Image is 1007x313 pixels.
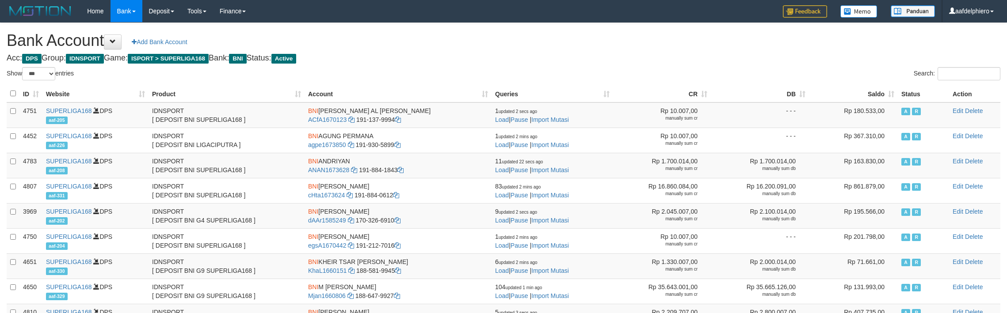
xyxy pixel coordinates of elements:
[531,166,569,173] a: Import Mutasi
[965,208,983,215] a: Delete
[901,208,910,216] span: Active
[308,192,345,199] a: cHta1673624
[305,228,492,253] td: [PERSON_NAME] 191-212-7016
[149,279,305,304] td: IDNSPORT [ DEPOSIT BNI G9 SUPERLIGA168 ]
[305,279,492,304] td: M [PERSON_NAME] 188-647-9927
[495,258,569,274] span: | |
[348,242,354,249] a: Copy egsA1670442 to clipboard
[499,210,537,215] span: updated 2 secs ago
[308,258,318,265] span: BNI
[898,85,949,102] th: Status
[19,128,42,153] td: 4452
[149,128,305,153] td: IDNSPORT [ DEPOSIT BNI LIGACIPUTRA ]
[617,241,698,247] div: manually sum cr
[46,208,92,215] a: SUPERLIGA168
[953,283,963,290] a: Edit
[229,54,246,64] span: BNI
[613,228,711,253] td: Rp 10.007,00
[617,291,698,298] div: manually sum cr
[46,107,92,114] a: SUPERLIGA168
[42,203,149,228] td: DPS
[965,233,983,240] a: Delete
[809,228,898,253] td: Rp 201.798,00
[495,292,509,299] a: Load
[495,283,569,299] span: | |
[348,141,354,148] a: Copy agpe1673850 to clipboard
[308,217,346,224] a: dAAr1585249
[914,67,1000,80] label: Search:
[901,234,910,241] span: Active
[511,141,528,148] a: Pause
[613,102,711,128] td: Rp 10.007,00
[46,283,92,290] a: SUPERLIGA168
[7,54,1000,63] h4: Acc: Group: Game: Bank: Status:
[42,85,149,102] th: Website: activate to sort column ascending
[66,54,104,64] span: IDNSPORT
[394,141,401,148] a: Copy 1919305899 to clipboard
[394,217,401,224] a: Copy 1703266910 to clipboard
[495,192,509,199] a: Load
[495,183,569,199] span: | |
[492,85,613,102] th: Queries: activate to sort column ascending
[7,67,74,80] label: Show entries
[495,217,509,224] a: Load
[308,158,318,165] span: BNI
[46,242,68,250] span: aaf-204
[305,102,492,128] td: [PERSON_NAME] AL [PERSON_NAME] 191-137-9994
[42,128,149,153] td: DPS
[22,54,42,64] span: DPS
[495,267,509,274] a: Load
[19,203,42,228] td: 3969
[617,216,698,222] div: manually sum cr
[617,166,698,172] div: manually sum cr
[505,285,542,290] span: updated 1 min ago
[495,233,538,240] span: 1
[348,217,354,224] a: Copy dAAr1585249 to clipboard
[711,203,809,228] td: Rp 2.100.014,00
[393,192,399,199] a: Copy 1918840612 to clipboard
[499,260,538,265] span: updated 2 mins ago
[901,284,910,291] span: Active
[19,178,42,203] td: 4807
[965,258,983,265] a: Delete
[531,292,569,299] a: Import Mutasi
[965,132,983,140] a: Delete
[502,159,543,164] span: updated 22 secs ago
[714,291,796,298] div: manually sum db
[711,153,809,178] td: Rp 1.700.014,00
[22,67,55,80] select: Showentries
[46,217,68,225] span: aaf-202
[953,132,963,140] a: Edit
[19,85,42,102] th: ID: activate to sort column ascending
[7,4,74,18] img: MOTION_logo.png
[901,158,910,166] span: Active
[511,217,528,224] a: Pause
[495,183,541,190] span: 83
[495,166,509,173] a: Load
[46,183,92,190] a: SUPERLIGA168
[531,192,569,199] a: Import Mutasi
[149,178,305,203] td: IDNSPORT [ DEPOSIT BNI SUPERLIGA168 ]
[901,108,910,115] span: Active
[953,158,963,165] a: Edit
[495,132,569,148] span: | |
[308,233,318,240] span: BNI
[531,116,569,123] a: Import Mutasi
[711,178,809,203] td: Rp 16.200.091,00
[711,253,809,279] td: Rp 2.000.014,00
[495,141,509,148] a: Load
[308,183,318,190] span: BNI
[617,191,698,197] div: manually sum cr
[617,115,698,121] div: manually sum cr
[891,5,935,17] img: panduan.png
[809,279,898,304] td: Rp 131.993,00
[912,183,921,191] span: Running
[714,216,796,222] div: manually sum db
[348,267,355,274] a: Copy KhaL1660151 to clipboard
[953,258,963,265] a: Edit
[511,116,528,123] a: Pause
[495,116,509,123] a: Load
[395,267,401,274] a: Copy 1885819945 to clipboard
[965,183,983,190] a: Delete
[495,132,538,140] span: 1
